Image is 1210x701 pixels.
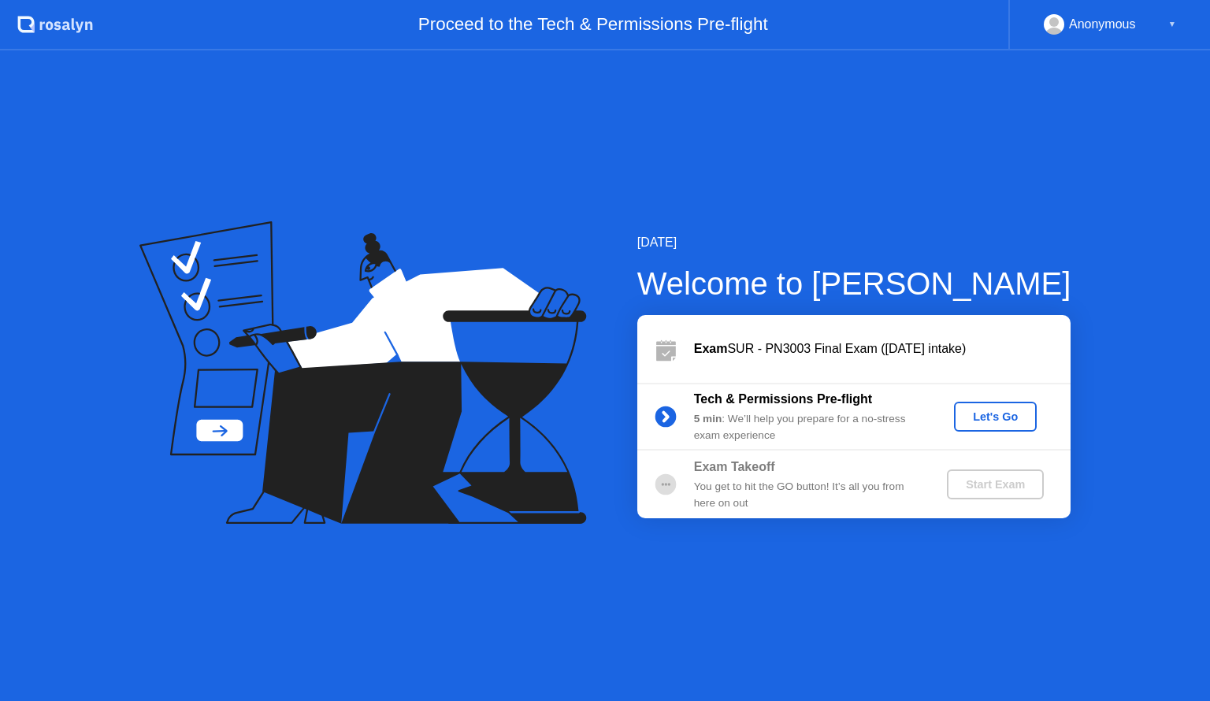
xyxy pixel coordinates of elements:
b: Exam Takeoff [694,460,775,473]
div: Anonymous [1069,14,1136,35]
button: Let's Go [954,402,1037,432]
div: Let's Go [960,410,1030,423]
div: ▼ [1168,14,1176,35]
div: : We’ll help you prepare for a no-stress exam experience [694,411,921,443]
div: [DATE] [637,233,1071,252]
div: Welcome to [PERSON_NAME] [637,260,1071,307]
button: Start Exam [947,469,1044,499]
div: Start Exam [953,478,1037,491]
b: 5 min [694,413,722,425]
div: SUR - PN3003 Final Exam ([DATE] intake) [694,339,1071,358]
b: Exam [694,342,728,355]
b: Tech & Permissions Pre-flight [694,392,872,406]
div: You get to hit the GO button! It’s all you from here on out [694,479,921,511]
